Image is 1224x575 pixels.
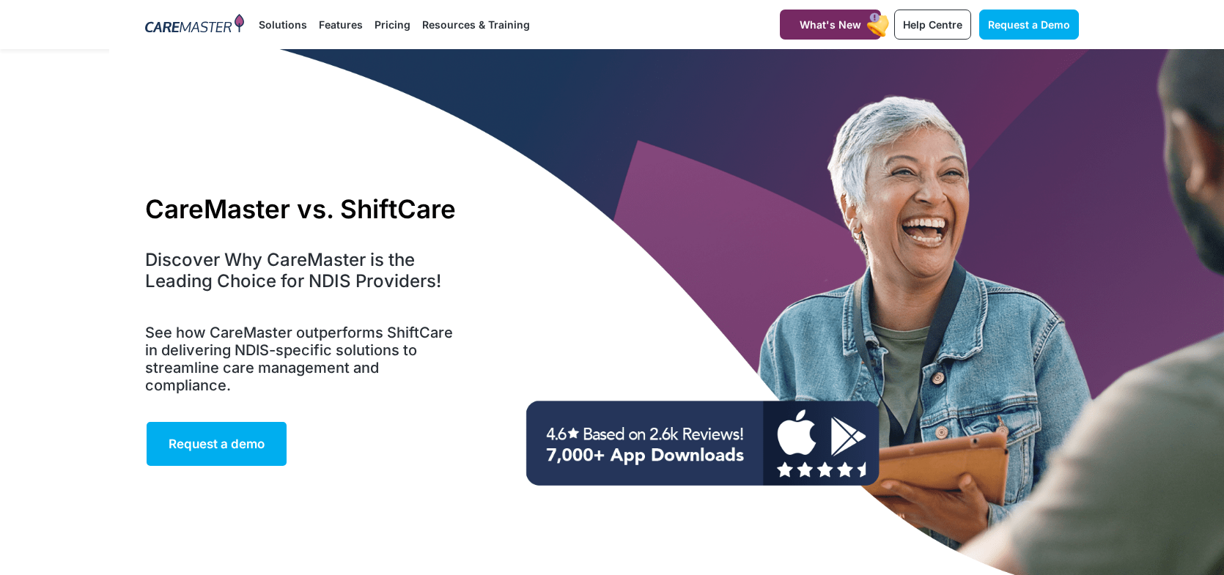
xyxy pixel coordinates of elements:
a: Help Centre [894,10,971,40]
h1: CareMaster vs. ShiftCare [145,193,462,224]
span: Help Centre [903,18,962,31]
span: Request a Demo [988,18,1070,31]
span: What's New [800,18,861,31]
a: Request a Demo [979,10,1079,40]
span: Request a demo [169,437,265,451]
h4: Discover Why CareMaster is the Leading Choice for NDIS Providers! [145,250,462,292]
img: CareMaster Logo [145,14,244,36]
h5: See how CareMaster outperforms ShiftCare in delivering NDIS-specific solutions to streamline care... [145,324,462,394]
a: Request a demo [145,420,288,467]
a: What's New [780,10,881,40]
